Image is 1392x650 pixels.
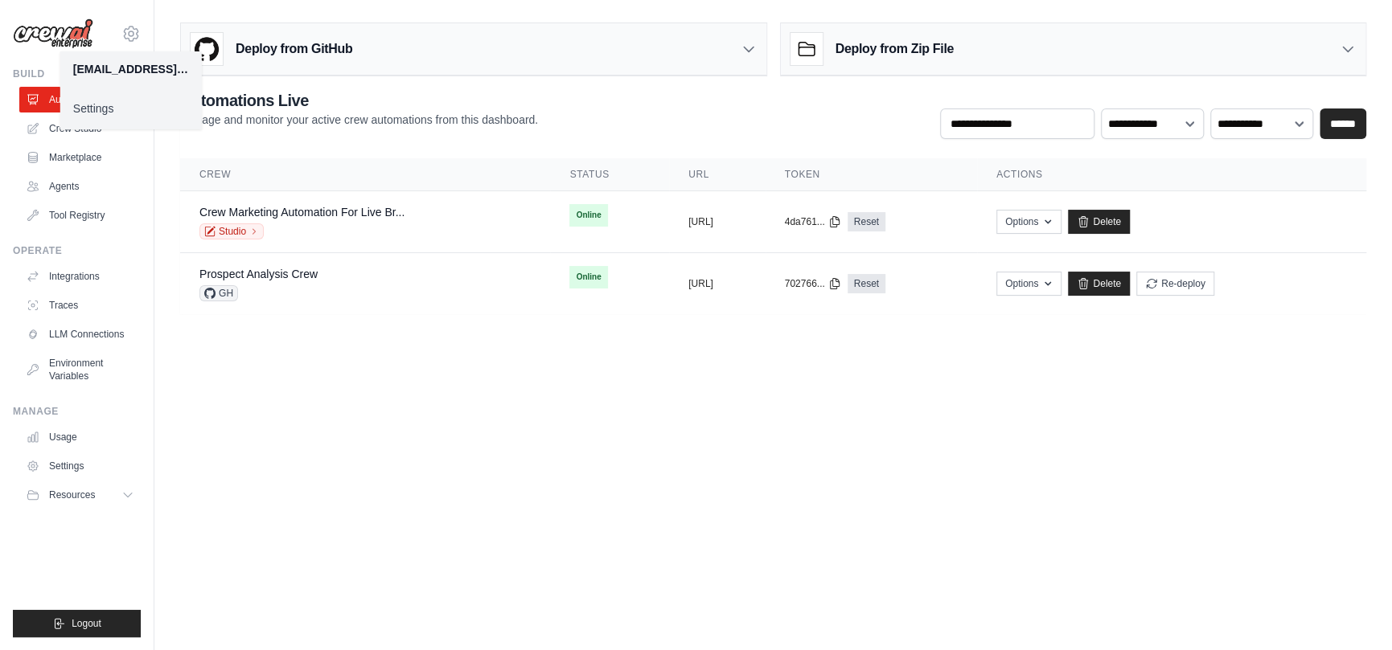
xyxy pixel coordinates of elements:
[19,145,141,170] a: Marketplace
[1068,210,1130,234] a: Delete
[569,204,607,227] span: Online
[19,482,141,508] button: Resources
[49,489,95,501] span: Resources
[848,274,885,293] a: Reset
[19,264,141,289] a: Integrations
[60,94,202,123] a: Settings
[996,210,1061,234] button: Options
[199,223,264,239] a: Studio
[1312,573,1392,650] iframe: Chat Widget
[13,67,141,80] div: Build
[13,610,141,637] button: Logout
[199,285,238,301] span: GH
[13,405,141,418] div: Manage
[180,112,538,128] p: Manage and monitor your active crew automations from this dashboard.
[669,158,766,191] th: URL
[13,244,141,257] div: Operate
[977,158,1366,191] th: Actions
[199,268,318,280] a: Prospect Analysis Crew
[199,206,404,219] a: Crew Marketing Automation For Live Br...
[19,453,141,479] a: Settings
[19,87,141,112] a: Automations
[569,266,607,288] span: Online
[550,158,669,191] th: Status
[836,39,954,59] h3: Deploy from Zip File
[785,215,841,228] button: 4da761...
[19,292,141,318] a: Traces
[236,39,352,59] h3: Deploy from GitHub
[191,33,223,65] img: GitHub Logo
[785,277,841,290] button: 702766...
[180,158,550,191] th: Crew
[848,212,885,231] a: Reset
[766,158,977,191] th: Token
[1136,272,1214,296] button: Re-deploy
[19,350,141,389] a: Environment Variables
[996,272,1061,296] button: Options
[19,424,141,450] a: Usage
[19,174,141,199] a: Agents
[180,89,538,112] h2: Automations Live
[19,116,141,141] a: Crew Studio
[13,18,93,49] img: Logo
[19,202,141,228] a: Tool Registry
[1068,272,1130,296] a: Delete
[72,617,101,630] span: Logout
[73,61,189,77] div: [EMAIL_ADDRESS][DOMAIN_NAME]
[19,321,141,347] a: LLM Connections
